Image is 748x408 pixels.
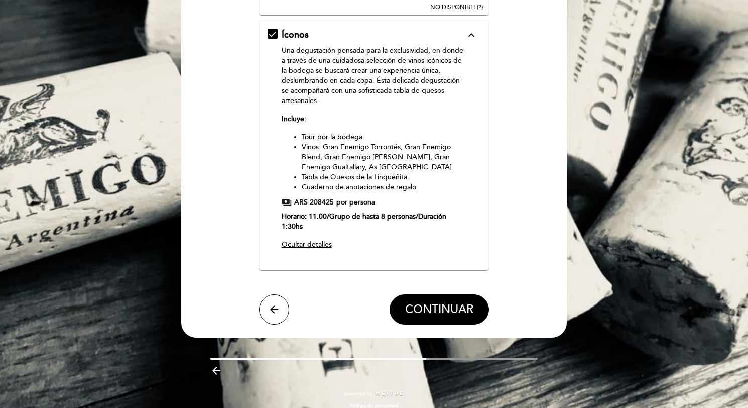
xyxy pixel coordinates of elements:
[282,212,446,231] strong: Horario: 11.00/Grupo de hasta 8 personas/Duración 1:30hs
[462,29,480,42] button: expand_less
[302,143,454,171] span: Vinos: Gran Enemigo Torrontés, Gran Enemigo Blend, Gran Enemigo [PERSON_NAME], Gran Enemigo Gualt...
[465,29,477,41] i: expand_less
[282,197,292,208] span: payments
[282,46,463,105] span: Una degustación pensada para la exclusividad, en donde a través de una cuidadosa selección de vin...
[430,3,483,12] div: (?)
[344,390,372,397] span: powered by
[302,183,418,191] span: Cuaderno de anotaciones de regalo.
[268,29,481,254] md-checkbox: Íconos expand_more Una degustación pensada para la exclusividad, en donde a través de una cuidado...
[268,303,280,316] i: arrow_back
[344,390,404,397] a: powered by
[282,115,306,123] strong: Incluye:
[405,302,473,317] span: CONTINUAR
[302,133,364,141] span: Tour por la bodega.
[282,240,332,249] span: Ocultar detalles
[390,294,489,325] button: CONTINUAR
[294,197,334,208] span: ARS 208425
[282,29,309,40] span: Íconos
[375,391,404,396] img: MEITRE
[336,197,375,208] span: por persona
[302,173,409,181] span: Tabla de Quesos de la Linqueñita.
[259,294,289,325] button: arrow_back
[430,4,477,11] span: NO DISPONIBLE
[210,365,222,377] i: arrow_backward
